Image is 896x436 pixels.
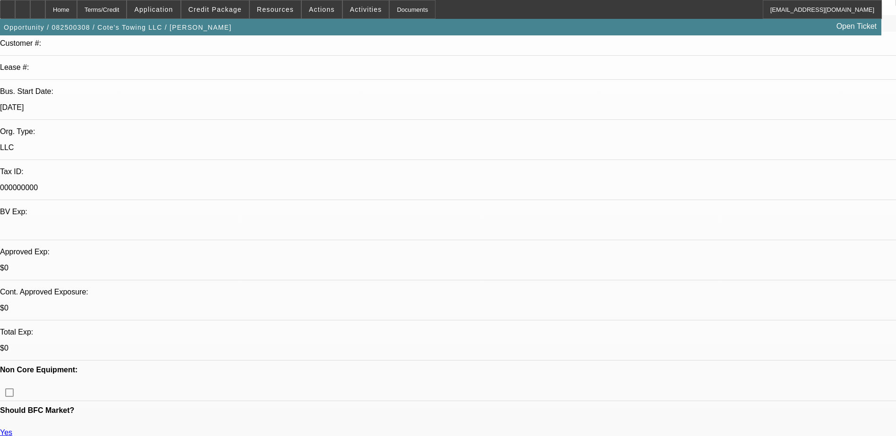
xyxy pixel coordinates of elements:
button: Credit Package [181,0,249,18]
button: Activities [343,0,389,18]
button: Resources [250,0,301,18]
a: Open Ticket [833,18,880,34]
span: Activities [350,6,382,13]
span: Opportunity / 082500308 / Cote's Towing LLC / [PERSON_NAME] [4,24,231,31]
button: Actions [302,0,342,18]
span: Resources [257,6,294,13]
span: Application [134,6,173,13]
button: Application [127,0,180,18]
span: Credit Package [188,6,242,13]
span: Actions [309,6,335,13]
